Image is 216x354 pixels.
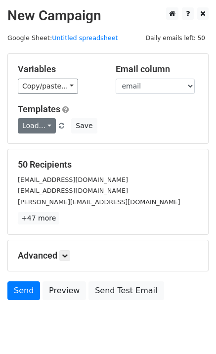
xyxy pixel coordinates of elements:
a: +47 more [18,212,59,224]
a: Preview [43,281,86,300]
a: Load... [18,118,56,133]
button: Save [71,118,97,133]
a: Copy/paste... [18,79,78,94]
small: [EMAIL_ADDRESS][DOMAIN_NAME] [18,187,128,194]
small: [EMAIL_ADDRESS][DOMAIN_NAME] [18,176,128,183]
small: Google Sheet: [7,34,118,42]
h2: New Campaign [7,7,209,24]
a: Templates [18,104,60,114]
h5: Variables [18,64,101,75]
a: Daily emails left: 50 [142,34,209,42]
iframe: Chat Widget [167,307,216,354]
small: [PERSON_NAME][EMAIL_ADDRESS][DOMAIN_NAME] [18,198,180,206]
a: Untitled spreadsheet [52,34,118,42]
h5: Advanced [18,250,198,261]
a: Send Test Email [88,281,164,300]
a: Send [7,281,40,300]
span: Daily emails left: 50 [142,33,209,44]
h5: Email column [116,64,199,75]
h5: 50 Recipients [18,159,198,170]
